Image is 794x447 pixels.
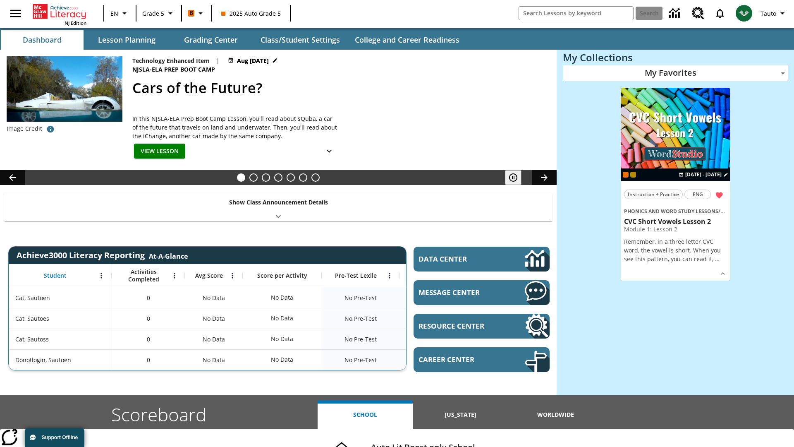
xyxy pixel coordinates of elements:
span: No Data [198,310,229,327]
button: College and Career Readiness [348,30,466,50]
span: Data Center [419,254,497,264]
span: Message Center [419,288,500,297]
button: Boost Class color is orange. Change class color [184,6,209,21]
button: Open side menu [3,1,28,26]
button: Grading Center [170,30,252,50]
a: Data Center [414,247,550,272]
span: CVC Short Vowels [720,208,763,215]
div: No Data, Cat, Sautoss [185,329,243,349]
button: Lesson Planning [85,30,168,50]
span: Career Center [419,355,500,364]
button: Slide 7 Sleepless in the Animal Kingdom [311,173,320,182]
button: Aug 25 - Aug 25 Choose Dates [677,171,730,178]
div: No Data, Cat, Sautoes [185,308,243,329]
button: Open Menu [226,269,239,282]
button: School [318,400,413,429]
span: Cat, Sautoes [15,314,49,323]
span: No Pre-Test, Donotlogin, Sautoen [344,356,377,364]
span: Phonics and Word Study Lessons [624,208,718,215]
div: At-A-Glance [149,250,188,261]
button: Class/Student Settings [254,30,347,50]
div: No Data, Donotlogin, Sautoen [267,351,297,368]
button: Show Details [717,267,729,280]
button: Slide 5 Career Lesson [287,173,295,182]
span: 0 [147,356,150,364]
p: Show Class Announcement Details [229,198,328,207]
span: NJSLA-ELA Prep Boot Camp [132,65,217,74]
div: No Data, Cat, Sautoen [267,289,297,306]
h3: My Collections [563,52,788,63]
a: Message Center [414,280,550,305]
span: Support Offline [42,435,78,440]
a: Notifications [709,2,731,24]
div: No Data, Cat, Sautoss [267,331,297,347]
span: Tauto [761,9,776,18]
button: Lesson carousel, Next [532,170,557,185]
span: [DATE] - [DATE] [685,171,722,178]
button: Open Menu [383,269,396,282]
a: Career Center [414,347,550,372]
span: | [216,56,220,65]
span: No Pre-Test, Cat, Sautoss [344,335,377,344]
span: Pre-Test Lexile [335,272,377,279]
h3: CVC Short Vowels Lesson 2 [624,217,727,226]
div: No Data, Cat, Sautoen [400,287,478,308]
div: No Data, Donotlogin, Sautoen [400,349,478,370]
div: 0, Cat, Sautoes [112,308,185,329]
input: search field [519,7,633,20]
button: Remove from Favorites [712,188,727,203]
div: New 2025 class [630,172,636,178]
span: Score per Activity [257,272,307,279]
div: Current Class [623,172,629,178]
a: Home [33,3,86,20]
img: High-tech automobile treading water. [7,56,122,135]
span: Aug [DATE] [237,56,269,65]
span: B [189,8,193,18]
span: No Data [198,289,229,306]
button: ENG [684,190,711,199]
span: Cat, Sautoss [15,335,49,344]
div: Show Class Announcement Details [4,193,552,221]
div: lesson details [621,88,730,281]
button: Profile/Settings [757,6,791,21]
p: Remember, in a three letter CVC word, the vowel is short. When you see this pattern, you can read... [624,237,727,263]
a: Data Center [664,2,687,25]
div: No Data, Donotlogin, Sautoen [185,349,243,370]
span: NJ Edition [65,20,86,26]
button: Support Offline [25,428,84,447]
span: Cat, Sautoen [15,293,50,302]
div: 0, Cat, Sautoss [112,329,185,349]
span: No Pre-Test, Cat, Sautoen [344,293,377,302]
span: 0 [147,293,150,302]
button: Slide 6 Making a Difference for the Planet [299,173,307,182]
span: No Pre-Test, Cat, Sautoes [344,314,377,323]
button: Slide 3 One Idea, Lots of Hard Work [262,173,270,182]
div: 0, Cat, Sautoen [112,287,185,308]
button: Open Menu [95,269,108,282]
button: Select a new avatar [731,2,757,24]
h2: Cars of the Future? [132,77,547,99]
span: Topic: Phonics and Word Study Lessons/CVC Short Vowels [624,207,727,216]
span: 0 [147,314,150,323]
p: Image Credit [7,125,42,133]
div: In this NJSLA-ELA Prep Boot Camp Lesson, you'll read about sQuba, a car of the future that travel... [132,114,339,140]
button: Dashboard [1,30,84,50]
div: No Data, Cat, Sautoen [185,287,243,308]
span: 2025 Auto Grade 5 [221,9,281,18]
button: Slide 1 Cars of the Future? [237,173,245,182]
button: Worldwide [508,400,603,429]
span: … [715,255,720,263]
button: Show Details [321,144,337,159]
span: Resource Center [419,321,500,331]
button: Grade: Grade 5, Select a grade [139,6,179,21]
span: 0 [147,335,150,344]
a: Resource Center, Will open in new tab [687,2,709,24]
button: [US_STATE] [413,400,508,429]
div: No Data, Cat, Sautoes [267,310,297,327]
span: / [718,207,725,215]
button: Slide 2 What's the Big Idea? [249,173,258,182]
span: ENG [693,190,703,199]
